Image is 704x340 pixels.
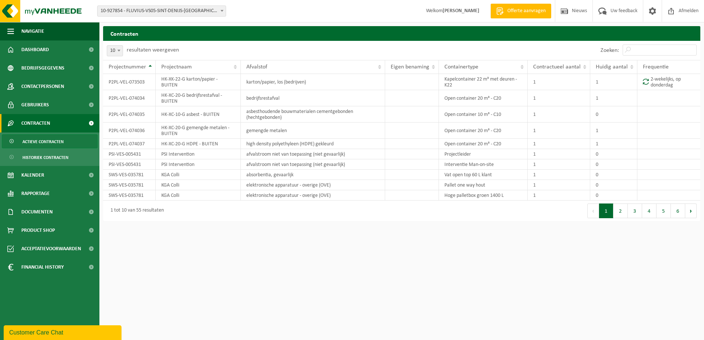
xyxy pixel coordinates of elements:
[439,123,528,139] td: Open container 20 m³ - C20
[109,64,146,70] span: Projectnummer
[21,59,64,77] span: Bedrijfsgegevens
[439,139,528,149] td: Open container 20 m³ - C20
[4,324,123,340] iframe: chat widget
[156,149,241,159] td: PSI Intervention
[439,106,528,123] td: Open container 10 m³ - C10
[21,203,53,221] span: Documenten
[103,170,156,180] td: SWS-VES-035781
[439,170,528,180] td: Vat open top 60 L klant
[528,106,590,123] td: 1
[21,184,50,203] span: Rapportage
[21,96,49,114] span: Gebruikers
[21,22,44,40] span: Navigatie
[528,180,590,190] td: 1
[671,203,685,218] button: 6
[685,203,697,218] button: Next
[156,170,241,180] td: KGA Colli
[439,90,528,106] td: Open container 20 m³ - C20
[21,77,64,96] span: Contactpersonen
[21,40,49,59] span: Dashboard
[443,8,479,14] strong: [PERSON_NAME]
[241,190,386,201] td: elektronische apparatuur - overige (OVE)
[241,159,386,170] td: afvalstroom niet van toepassing (niet gevaarlijk)
[439,74,528,90] td: Kapelcontainer 22 m³ met deuren - K22
[98,6,226,16] span: 10-927854 - FLUVIUS-VS05-SINT-DENIJS-WESTREM - SINT-DENIJS-WESTREM
[528,190,590,201] td: 1
[103,74,156,90] td: P2PL-VEL-073503
[628,203,642,218] button: 3
[613,203,628,218] button: 2
[103,106,156,123] td: P2PL-VEL-074035
[2,134,98,148] a: Actieve contracten
[161,64,192,70] span: Projectnaam
[590,106,637,123] td: 0
[103,159,156,170] td: PSI-VES-005431
[506,7,548,15] span: Offerte aanvragen
[21,114,50,132] span: Contracten
[528,90,590,106] td: 1
[156,180,241,190] td: KGA Colli
[2,150,98,164] a: Historiek contracten
[97,6,226,17] span: 10-927854 - FLUVIUS-VS05-SINT-DENIJS-WESTREM - SINT-DENIJS-WESTREM
[241,180,386,190] td: elektronische apparatuur - overige (OVE)
[103,149,156,159] td: PSI-VES-005431
[528,74,590,90] td: 1
[528,170,590,180] td: 1
[156,190,241,201] td: KGA Colli
[156,159,241,170] td: PSI Intervention
[590,149,637,159] td: 0
[528,123,590,139] td: 1
[590,190,637,201] td: 0
[22,135,64,149] span: Actieve contracten
[103,190,156,201] td: SWS-VES-035781
[241,139,386,149] td: high density polyethyleen (HDPE) gekleurd
[528,159,590,170] td: 1
[444,64,478,70] span: Containertype
[107,45,123,56] span: 10
[156,139,241,149] td: HK-XC-20-G HDPE - BUITEN
[241,106,386,123] td: asbesthoudende bouwmaterialen cementgebonden (hechtgebonden)
[439,149,528,159] td: Projectleider
[637,74,700,90] td: 2-wekelijks, op donderdag
[107,204,164,217] div: 1 tot 10 van 55 resultaten
[241,123,386,139] td: gemengde metalen
[601,47,619,53] label: Zoeken:
[439,159,528,170] td: Interventie Man-on-site
[590,90,637,106] td: 1
[590,123,637,139] td: 1
[439,190,528,201] td: Hoge palletbox groen 1400 L
[590,180,637,190] td: 0
[439,180,528,190] td: Pallet one way hout
[103,90,156,106] td: P2PL-VEL-074034
[156,90,241,106] td: HK-XC-20-G bedrijfsrestafval - BUITEN
[590,139,637,149] td: 1
[391,64,429,70] span: Eigen benaming
[590,170,637,180] td: 0
[21,221,55,240] span: Product Shop
[587,203,599,218] button: Previous
[246,64,267,70] span: Afvalstof
[21,240,81,258] span: Acceptatievoorwaarden
[590,159,637,170] td: 0
[107,46,123,56] span: 10
[156,74,241,90] td: HK-XK-22-G karton/papier - BUITEN
[241,170,386,180] td: absorbentia, gevaarlijk
[241,74,386,90] td: karton/papier, los (bedrijven)
[103,123,156,139] td: P2PL-VEL-074036
[103,180,156,190] td: SWS-VES-035781
[657,203,671,218] button: 5
[241,149,386,159] td: afvalstroom niet van toepassing (niet gevaarlijk)
[528,149,590,159] td: 1
[22,150,68,164] span: Historiek contracten
[103,139,156,149] td: P2PL-VEL-074037
[528,139,590,149] td: 1
[241,90,386,106] td: bedrijfsrestafval
[643,64,669,70] span: Frequentie
[127,47,179,53] label: resultaten weergeven
[533,64,581,70] span: Contractueel aantal
[596,64,628,70] span: Huidig aantal
[103,26,700,40] h2: Contracten
[590,74,637,90] td: 1
[490,4,551,18] a: Offerte aanvragen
